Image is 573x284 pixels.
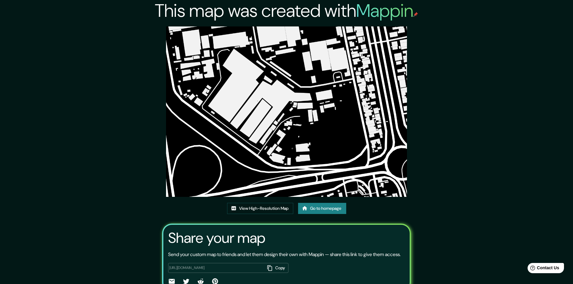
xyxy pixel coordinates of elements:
[227,203,293,214] a: View High-Resolution Map
[298,203,346,214] a: Go to homepage
[519,261,566,277] iframe: Help widget launcher
[168,251,401,258] p: Send your custom map to friends and let them design their own with Mappin — share this link to gi...
[166,26,407,197] img: created-map
[168,230,265,246] h3: Share your map
[265,263,288,273] button: Copy
[413,12,418,17] img: mappin-pin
